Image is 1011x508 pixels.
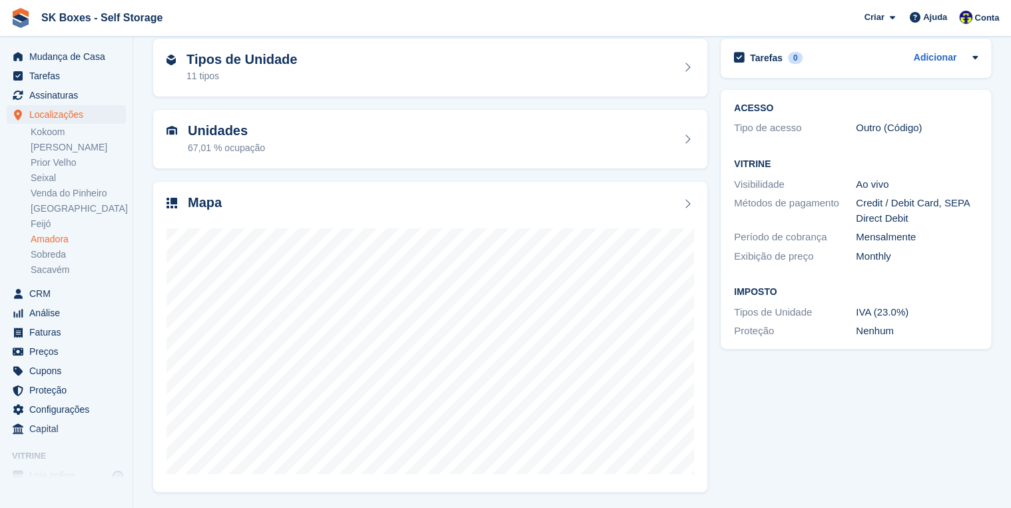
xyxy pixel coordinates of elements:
a: menu [7,284,126,303]
a: Venda do Pinheiro [31,187,126,200]
div: Credit / Debit Card, SEPA Direct Debit [856,196,978,226]
h2: ACESSO [734,103,978,114]
span: Criar [864,11,884,24]
a: menu [7,362,126,380]
div: Ao vivo [856,177,978,192]
div: Tipos de Unidade [734,305,856,320]
a: menu [7,86,126,105]
div: IVA (23.0%) [856,305,978,320]
span: Ajuda [923,11,947,24]
img: unit-icn-7be61d7bf1b0ce9d3e12c5938cc71ed9869f7b940bace4675aadf7bd6d80202e.svg [167,126,177,135]
span: Cupons [29,362,109,380]
span: Conta [974,11,999,25]
div: Exibição de preço [734,249,856,264]
a: Prior Velho [31,156,126,169]
a: Feijó [31,218,126,230]
a: SK Boxes - Self Storage [36,7,168,29]
a: Loja de pré-visualização [110,467,126,483]
div: Nenhum [856,324,978,339]
span: Assinaturas [29,86,109,105]
a: menu [7,105,126,124]
span: Capital [29,419,109,438]
span: CRM [29,284,109,303]
div: 0 [788,52,803,64]
h2: Unidades [188,123,265,138]
a: menu [7,419,126,438]
span: Tarefas [29,67,109,85]
img: map-icn-33ee37083ee616e46c38cad1a60f524a97daa1e2b2c8c0bc3eb3415660979fc1.svg [167,198,177,208]
a: Amadora [31,233,126,246]
a: Tipos de Unidade 11 tipos [153,39,707,97]
div: Visibilidade [734,177,856,192]
div: 11 tipos [186,69,297,83]
span: Mudança de Casa [29,47,109,66]
a: menu [7,47,126,66]
span: Configurações [29,400,109,419]
span: Análise [29,304,109,322]
div: Mensalmente [856,230,978,245]
h2: Vitrine [734,159,978,170]
a: Sobreda [31,248,126,261]
span: Localizações [29,105,109,124]
div: Tipo de acesso [734,121,856,136]
div: Período de cobrança [734,230,856,245]
a: Unidades 67,01 % ocupação [153,110,707,168]
h2: Imposto [734,287,978,298]
a: [GEOGRAPHIC_DATA] [31,202,126,215]
div: Monthly [856,249,978,264]
a: Sacavém [31,264,126,276]
img: Rita Ferreira [959,11,972,24]
div: 67,01 % ocupação [188,141,265,155]
div: Proteção [734,324,856,339]
h2: Tipos de Unidade [186,52,297,67]
a: menu [7,67,126,85]
a: Adicionar [913,51,956,66]
span: Preços [29,342,109,361]
span: Faturas [29,323,109,342]
span: Proteção [29,381,109,399]
span: Loja online [29,466,109,485]
div: Outro (Código) [856,121,978,136]
span: Vitrine [12,449,133,463]
h2: Tarefas [750,52,783,64]
a: Mapa [153,182,707,493]
a: menu [7,323,126,342]
div: Métodos de pagamento [734,196,856,226]
a: menu [7,304,126,322]
a: menu [7,400,126,419]
img: stora-icon-8386f47178a22dfd0bd8f6a31ec36ba5ce8667c1dd55bd0f319d3a0aa187defe.svg [11,8,31,28]
a: Seixal [31,172,126,184]
a: menu [7,466,126,485]
img: unit-type-icn-2b2737a686de81e16bb02015468b77c625bbabd49415b5ef34ead5e3b44a266d.svg [167,55,176,65]
a: menu [7,342,126,361]
a: Kokoom [31,126,126,138]
h2: Mapa [188,195,222,210]
a: [PERSON_NAME] [31,141,126,154]
a: menu [7,381,126,399]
